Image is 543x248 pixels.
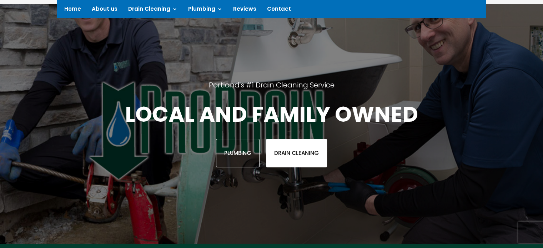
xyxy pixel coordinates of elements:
a: Reviews [233,6,256,14]
a: Contact [267,6,291,14]
a: Drain Cleaning [128,6,177,14]
a: Plumbing [216,139,260,167]
h2: Portland's #1 Drain Cleaning Service [71,80,472,100]
a: Home [64,6,81,14]
a: Plumbing [188,6,222,14]
a: Drain Cleaning [266,139,327,167]
a: About us [92,6,117,14]
div: Local and family owned [71,100,472,167]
